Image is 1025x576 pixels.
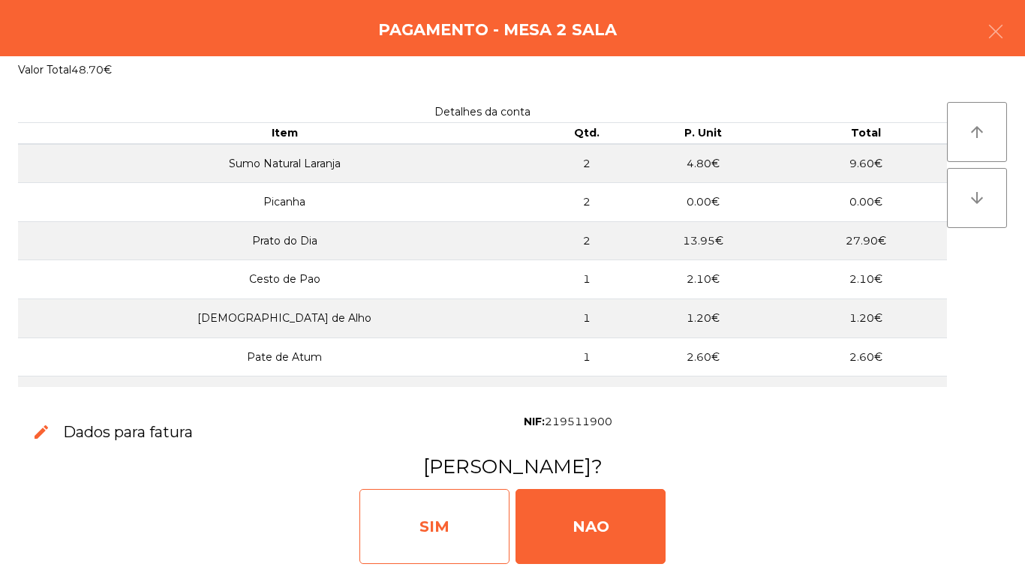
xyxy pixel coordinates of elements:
[20,411,63,454] button: edit
[378,19,617,41] h4: Pagamento - Mesa 2 Sala
[784,299,947,338] td: 1.20€
[784,337,947,376] td: 2.60€
[784,123,947,144] th: Total
[552,299,622,338] td: 1
[18,123,552,144] th: Item
[947,168,1007,228] button: arrow_downward
[968,123,986,141] i: arrow_upward
[18,63,71,76] span: Valor Total
[622,183,785,222] td: 0.00€
[71,63,112,76] span: 48.70€
[552,337,622,376] td: 1
[18,376,552,415] td: Bolinha Alheira (1 Uni)
[359,489,509,564] div: SIM
[784,260,947,299] td: 2.10€
[545,415,612,428] span: 219511900
[524,415,545,428] span: NIF:
[947,102,1007,162] button: arrow_upward
[552,376,622,415] td: 2
[552,144,622,183] td: 2
[622,299,785,338] td: 1.20€
[552,260,622,299] td: 1
[552,183,622,222] td: 2
[622,221,785,260] td: 13.95€
[784,376,947,415] td: 2.60€
[552,123,622,144] th: Qtd.
[784,144,947,183] td: 9.60€
[622,123,785,144] th: P. Unit
[622,144,785,183] td: 4.80€
[32,423,50,441] span: edit
[784,221,947,260] td: 27.90€
[18,337,552,376] td: Pate de Atum
[784,183,947,222] td: 0.00€
[63,421,193,442] h3: Dados para fatura
[622,337,785,376] td: 2.60€
[18,144,552,183] td: Sumo Natural Laranja
[434,105,531,118] span: Detalhes da conta
[968,189,986,207] i: arrow_downward
[18,299,552,338] td: [DEMOGRAPHIC_DATA] de Alho
[17,453,1008,480] h3: [PERSON_NAME]?
[18,183,552,222] td: Picanha
[622,260,785,299] td: 2.10€
[516,489,666,564] div: NAO
[622,376,785,415] td: 1.30€
[18,260,552,299] td: Cesto de Pao
[18,221,552,260] td: Prato do Dia
[552,221,622,260] td: 2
